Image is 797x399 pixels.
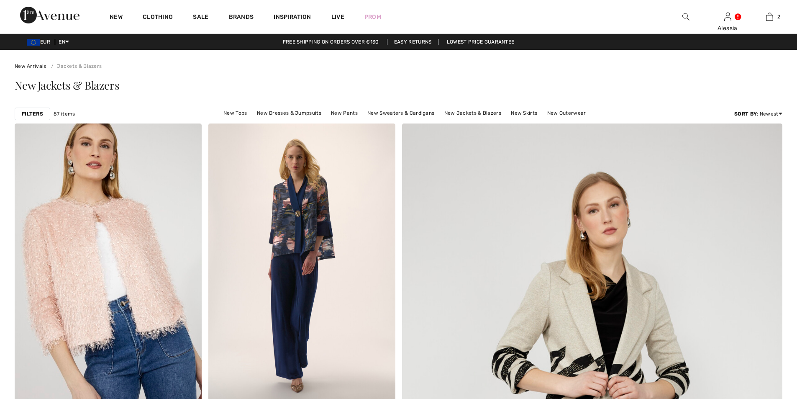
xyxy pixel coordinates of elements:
span: EUR [27,39,54,45]
a: Sale [193,13,208,22]
strong: Sort By [734,111,757,117]
img: My Bag [766,12,773,22]
span: Inspiration [274,13,311,22]
a: New Outerwear [543,108,590,118]
a: New Sweaters & Cardigans [363,108,438,118]
a: New Dresses & Jumpsuits [253,108,325,118]
strong: Filters [22,110,43,118]
a: Lowest Price Guarantee [440,39,521,45]
img: search the website [682,12,689,22]
img: My Info [724,12,731,22]
a: Brands [229,13,254,22]
a: New Jackets & Blazers [440,108,505,118]
a: New Skirts [507,108,541,118]
a: Clothing [143,13,173,22]
div: : Newest [734,110,782,118]
a: Easy Returns [387,39,439,45]
a: New [110,13,123,22]
iframe: Opens a widget where you can find more information [743,336,789,357]
a: 2 [749,12,790,22]
a: Jackets & Blazers [48,63,102,69]
a: New Pants [327,108,362,118]
a: Free shipping on orders over €130 [276,39,386,45]
div: Alessia [707,24,748,33]
span: EN [59,39,69,45]
span: New Jackets & Blazers [15,78,119,93]
a: Sign In [724,13,731,21]
span: 2 [777,13,780,21]
img: 1ère Avenue [20,7,79,23]
a: New Arrivals [15,63,46,69]
a: Live [331,13,344,21]
a: New Tops [219,108,251,118]
a: Prom [364,13,381,21]
span: 87 items [54,110,75,118]
img: Euro [27,39,40,46]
